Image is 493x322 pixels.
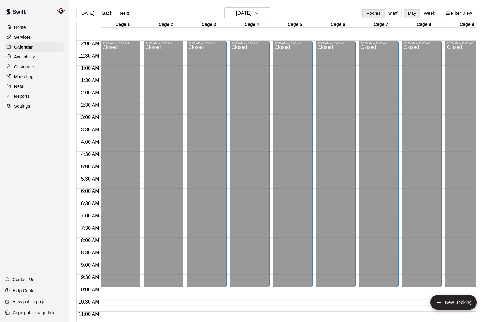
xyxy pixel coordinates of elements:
div: 12:00 AM – 10:00 AM: Closed [273,41,313,287]
div: Closed [274,45,311,289]
div: 12:00 AM – 10:00 AM: Closed [144,41,183,287]
span: 10:00 AM [77,287,101,292]
div: 12:00 AM – 10:00 AM [361,42,397,45]
div: 12:00 AM – 10:00 AM [102,42,139,45]
span: 2:00 AM [80,90,101,95]
div: Cage 4 [230,22,273,28]
button: add [430,295,477,310]
a: Calendar [5,42,64,52]
span: 11:00 AM [77,312,101,317]
div: Cage 3 [187,22,230,28]
img: Mike Colangelo (Owner) [57,7,65,15]
span: 12:30 AM [77,53,101,58]
div: Closed [447,45,483,289]
a: Customers [5,62,64,71]
span: 8:30 AM [80,250,101,255]
div: Closed [361,45,397,289]
a: Services [5,33,64,42]
div: Cage 7 [359,22,402,28]
div: Closed [317,45,354,289]
p: Reports [14,93,30,99]
span: 3:30 AM [80,127,101,132]
p: Help Center [13,288,36,294]
span: 5:30 AM [80,176,101,181]
p: Marketing [14,74,34,80]
div: Closed [145,45,182,289]
div: 12:00 AM – 10:00 AM [274,42,311,45]
div: 12:00 AM – 10:00 AM: Closed [101,41,140,287]
div: Cage 2 [144,22,187,28]
span: 8:00 AM [80,238,101,243]
div: 12:00 AM – 10:00 AM [231,42,268,45]
span: 10:30 AM [77,299,101,304]
button: Back [98,9,116,18]
div: Cage 8 [402,22,445,28]
span: 1:30 AM [80,78,101,83]
div: 12:00 AM – 10:00 AM: Closed [359,41,399,287]
span: 9:00 AM [80,262,101,268]
p: Home [14,24,26,30]
div: 12:00 AM – 10:00 AM [447,42,483,45]
span: 6:30 AM [80,201,101,206]
div: 12:00 AM – 10:00 AM: Closed [402,41,442,287]
p: Customers [14,64,35,70]
div: Closed [188,45,225,289]
p: Retail [14,83,26,89]
div: 12:00 AM – 10:00 AM [404,42,440,45]
p: Availability [14,54,35,60]
span: 4:00 AM [80,139,101,145]
div: Cage 9 [445,22,488,28]
span: 3:00 AM [80,115,101,120]
a: Availability [5,52,64,62]
div: Cage 1 [101,22,144,28]
h6: [DATE] [236,9,252,18]
div: 12:00 AM – 10:00 AM: Closed [316,41,356,287]
a: Marketing [5,72,64,81]
p: Settings [14,103,30,109]
button: Week [420,9,439,18]
span: 9:30 AM [80,275,101,280]
a: Settings [5,101,64,111]
div: 12:00 AM – 10:00 AM: Closed [187,41,227,287]
p: Copy public page link [13,310,54,316]
span: 7:30 AM [80,225,101,231]
span: 7:00 AM [80,213,101,218]
span: 1:00 AM [80,66,101,71]
p: View public page [13,299,46,305]
div: 12:00 AM – 10:00 AM [317,42,354,45]
button: Filter View [442,9,476,18]
p: Contact Us [13,276,34,283]
button: Next [116,9,133,18]
div: Closed [231,45,268,289]
a: Reports [5,92,64,101]
span: 4:30 AM [80,152,101,157]
button: Day [404,9,420,18]
div: 12:00 AM – 10:00 AM: Closed [230,41,270,287]
a: Retail [5,82,64,91]
button: Rooms [362,9,385,18]
div: 12:00 AM – 10:00 AM [145,42,182,45]
div: Closed [102,45,139,289]
div: Mike Colangelo (Owner) [56,5,69,17]
div: Cage 6 [316,22,359,28]
div: 12:00 AM – 10:00 AM: Closed [445,41,485,287]
div: Home [5,23,64,32]
span: 5:00 AM [80,164,101,169]
div: Closed [404,45,440,289]
span: 12:00 AM [77,41,101,46]
button: Staff [384,9,402,18]
div: 12:00 AM – 10:00 AM [188,42,225,45]
p: Services [14,34,31,40]
button: [DATE] [76,9,98,18]
span: 6:00 AM [80,189,101,194]
span: 2:30 AM [80,102,101,108]
button: [DATE] [224,7,270,19]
